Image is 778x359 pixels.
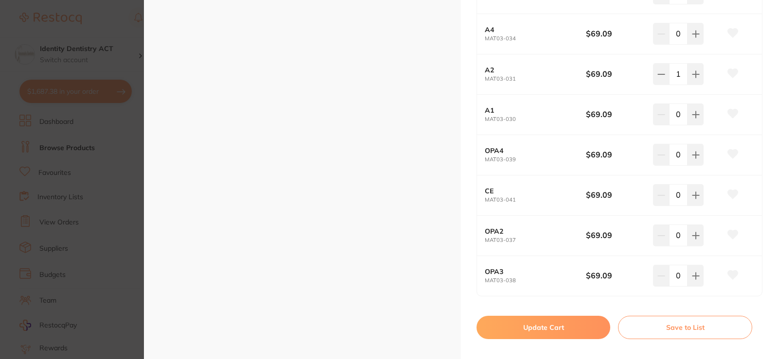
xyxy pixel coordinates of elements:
b: A1 [485,106,576,114]
b: $69.09 [586,230,647,240]
small: MAT03-030 [485,116,586,122]
b: $69.09 [586,189,647,200]
b: $69.09 [586,270,647,281]
button: Update Cart [477,316,610,339]
b: A2 [485,66,576,74]
b: CE [485,187,576,195]
b: $69.09 [586,28,647,39]
small: MAT03-031 [485,76,586,82]
small: MAT03-041 [485,197,586,203]
b: OPA3 [485,268,576,275]
small: MAT03-039 [485,156,586,163]
small: MAT03-038 [485,277,586,284]
button: Save to List [618,316,752,339]
b: A4 [485,26,576,34]
b: OPA2 [485,227,576,235]
b: $69.09 [586,149,647,160]
b: OPA4 [485,147,576,154]
b: $69.09 [586,68,647,79]
small: MAT03-034 [485,35,586,42]
b: $69.09 [586,109,647,120]
small: MAT03-037 [485,237,586,243]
